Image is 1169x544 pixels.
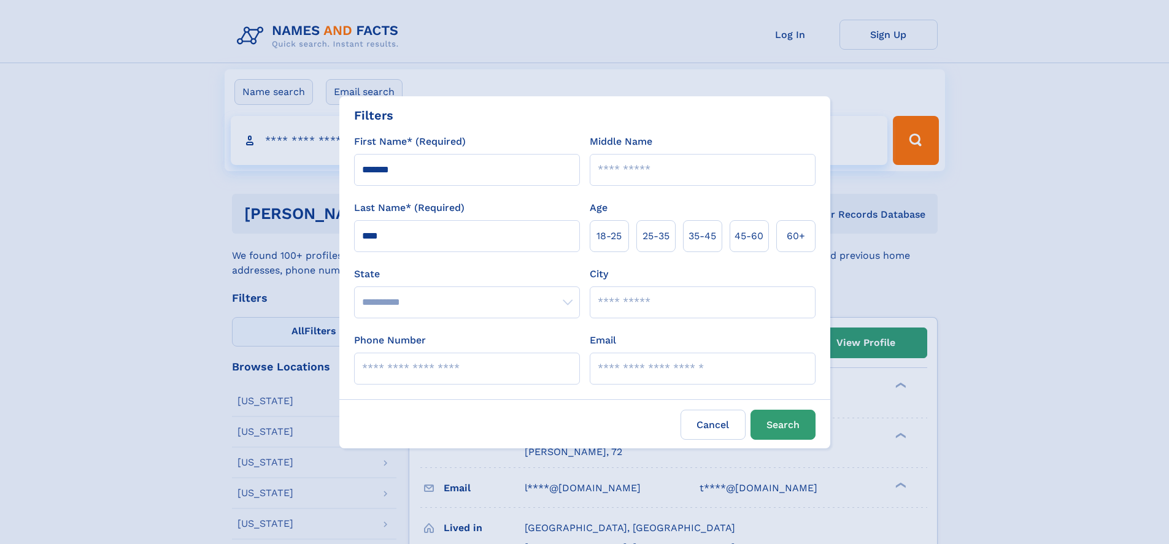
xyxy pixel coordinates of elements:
[590,134,652,149] label: Middle Name
[354,106,393,125] div: Filters
[689,229,716,243] span: 35‑45
[354,333,426,348] label: Phone Number
[735,229,763,243] span: 45‑60
[590,201,608,215] label: Age
[590,267,608,282] label: City
[354,134,466,149] label: First Name* (Required)
[750,410,816,440] button: Search
[642,229,669,243] span: 25‑35
[596,229,622,243] span: 18‑25
[590,333,616,348] label: Email
[354,201,465,215] label: Last Name* (Required)
[354,267,580,282] label: State
[787,229,805,243] span: 60+
[681,410,746,440] label: Cancel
